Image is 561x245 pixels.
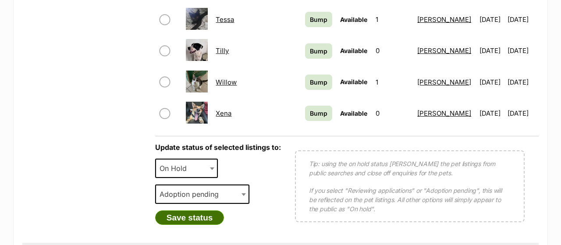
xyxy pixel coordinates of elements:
td: [DATE] [476,98,506,128]
a: Bump [305,12,332,27]
td: [DATE] [508,4,538,35]
a: [PERSON_NAME] [417,46,471,55]
span: Bump [310,78,327,87]
span: Available [340,47,367,54]
a: Bump [305,43,332,59]
span: On Hold [156,162,195,174]
td: [DATE] [508,98,538,128]
a: Xena [216,109,231,117]
span: Bump [310,109,327,118]
span: Bump [310,15,327,24]
td: 0 [372,98,413,128]
span: Adoption pending [155,185,249,204]
a: Bump [305,106,332,121]
span: On Hold [155,159,218,178]
p: If you select "Reviewing applications" or "Adoption pending", this will be reflected on the pet l... [309,186,511,213]
td: 1 [372,67,413,97]
button: Save status [155,210,224,225]
td: [DATE] [508,36,538,66]
a: Tilly [216,46,229,55]
a: [PERSON_NAME] [417,78,471,86]
span: Available [340,16,367,23]
span: Available [340,78,367,85]
a: [PERSON_NAME] [417,109,471,117]
span: Bump [310,46,327,56]
span: Adoption pending [156,188,227,200]
p: Tip: using the on hold status [PERSON_NAME] the pet listings from public searches and close off e... [309,159,511,178]
label: Update status of selected listings to: [155,143,281,152]
td: 1 [372,4,413,35]
a: Willow [216,78,237,86]
td: [DATE] [476,36,506,66]
a: [PERSON_NAME] [417,15,471,24]
a: Tessa [216,15,234,24]
td: [DATE] [476,4,506,35]
span: Available [340,110,367,117]
a: Bump [305,75,332,90]
td: [DATE] [476,67,506,97]
td: 0 [372,36,413,66]
td: [DATE] [508,67,538,97]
